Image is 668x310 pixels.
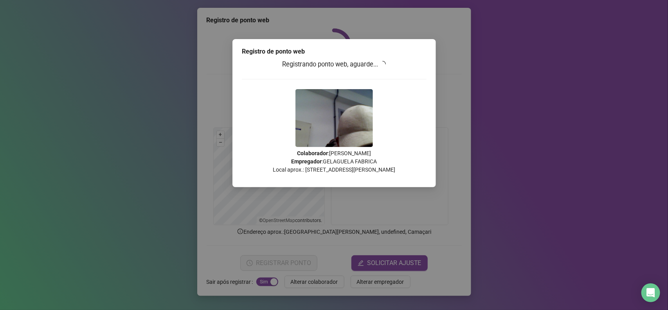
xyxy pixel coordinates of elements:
[242,59,427,70] h3: Registrando ponto web, aguarde...
[379,60,386,68] span: loading
[297,150,328,156] strong: Colaborador
[295,89,373,147] img: 2Q==
[641,283,660,302] div: Open Intercom Messenger
[242,47,427,56] div: Registro de ponto web
[242,149,427,174] p: : [PERSON_NAME] : GELAGUELA FABRICA Local aprox.: [STREET_ADDRESS][PERSON_NAME]
[291,158,322,165] strong: Empregador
